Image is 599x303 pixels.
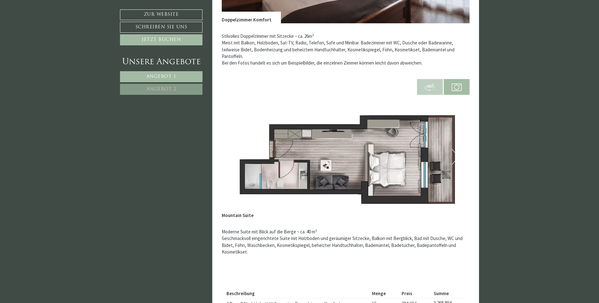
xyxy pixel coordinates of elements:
[425,82,435,92] img: 360-grad.svg
[222,33,470,66] p: Stilvolles Doppelzimmer mit Sitzecke ~ ca. 26m² Meist mit Balkon, Holzboden, Sat-TV, Radio, Telef...
[207,166,248,177] button: Senden
[9,18,90,23] div: Montis – Active Nature Spa
[120,22,203,33] a: Schreiben Sie uns
[226,289,370,298] th: Beschreibung
[431,289,465,298] th: Summe
[222,95,470,219] img: image
[120,9,203,20] a: Zur Website
[369,289,399,298] th: Menge
[120,56,203,68] div: Unsere Angebote
[146,87,176,92] span: Angebot 2
[233,149,239,165] button: Previous
[222,228,470,262] p: Moderne Suite mit Blick auf die Berge ~ ca. 40 m² Geschmackvoll eingerichtete Suite mit Holzboden...
[120,34,203,45] a: Jetzt buchen
[399,289,431,298] th: Preis
[452,149,459,165] button: Next
[222,12,281,23] div: Doppelzimmer Komfort
[106,5,142,15] div: Donnerstag
[5,17,93,35] div: Guten Tag, wie können wir Ihnen helfen?
[222,207,263,219] div: Mountain Suite
[9,29,90,33] small: 11:01
[452,82,462,92] img: camera.svg
[146,74,176,79] span: Angebot 1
